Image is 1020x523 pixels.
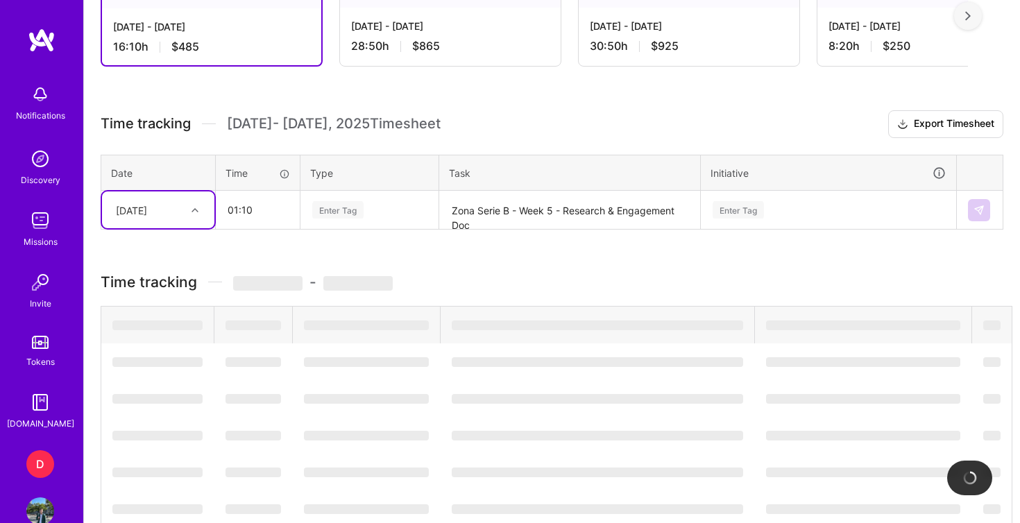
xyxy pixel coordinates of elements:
[590,19,788,33] div: [DATE] - [DATE]
[233,273,393,291] span: -
[883,39,910,53] span: $250
[32,336,49,349] img: tokens
[983,394,1001,404] span: ‌
[711,165,946,181] div: Initiative
[226,166,290,180] div: Time
[304,431,429,440] span: ‌
[233,276,303,291] span: ‌
[112,357,203,367] span: ‌
[21,173,60,187] div: Discovery
[26,450,54,478] div: D
[112,504,203,514] span: ‌
[452,504,743,514] span: ‌
[766,394,960,404] span: ‌
[766,357,960,367] span: ‌
[766,431,960,440] span: ‌
[304,468,429,477] span: ‌
[351,39,550,53] div: 28:50 h
[112,320,203,330] span: ‌
[766,320,960,330] span: ‌
[412,39,440,53] span: $865
[192,207,198,214] i: icon Chevron
[24,234,58,249] div: Missions
[226,320,281,330] span: ‌
[101,273,1003,291] h3: Time tracking
[23,450,58,478] a: D
[590,39,788,53] div: 30:50 h
[323,276,393,291] span: ‌
[7,416,74,431] div: [DOMAIN_NAME]
[766,468,960,477] span: ‌
[983,357,1001,367] span: ‌
[351,19,550,33] div: [DATE] - [DATE]
[16,108,65,123] div: Notifications
[26,80,54,108] img: bell
[983,431,1001,440] span: ‌
[26,207,54,234] img: teamwork
[112,394,203,404] span: ‌
[713,199,764,221] div: Enter Tag
[101,115,191,132] span: Time tracking
[304,504,429,514] span: ‌
[216,191,299,228] input: HH:MM
[113,19,310,34] div: [DATE] - [DATE]
[304,320,429,330] span: ‌
[226,468,281,477] span: ‌
[965,11,971,21] img: right
[960,469,978,487] img: loading
[26,145,54,173] img: discovery
[226,357,281,367] span: ‌
[439,155,701,191] th: Task
[452,468,743,477] span: ‌
[227,115,441,132] span: [DATE] - [DATE] , 2025 Timesheet
[304,394,429,404] span: ‌
[116,203,147,217] div: [DATE]
[452,431,743,440] span: ‌
[983,320,1001,330] span: ‌
[113,40,310,54] div: 16:10 h
[983,468,1001,477] span: ‌
[983,504,1001,514] span: ‌
[766,504,960,514] span: ‌
[888,110,1003,138] button: Export Timesheet
[974,205,985,216] img: Submit
[226,431,281,440] span: ‌
[452,394,743,404] span: ‌
[112,468,203,477] span: ‌
[101,155,216,191] th: Date
[226,504,281,514] span: ‌
[300,155,439,191] th: Type
[28,28,56,53] img: logo
[452,357,743,367] span: ‌
[651,39,679,53] span: $925
[112,431,203,440] span: ‌
[26,388,54,416] img: guide book
[897,117,908,132] i: icon Download
[26,354,55,369] div: Tokens
[171,40,199,54] span: $485
[312,199,364,221] div: Enter Tag
[26,268,54,296] img: Invite
[226,394,281,404] span: ‌
[304,357,429,367] span: ‌
[452,320,743,330] span: ‌
[30,296,51,311] div: Invite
